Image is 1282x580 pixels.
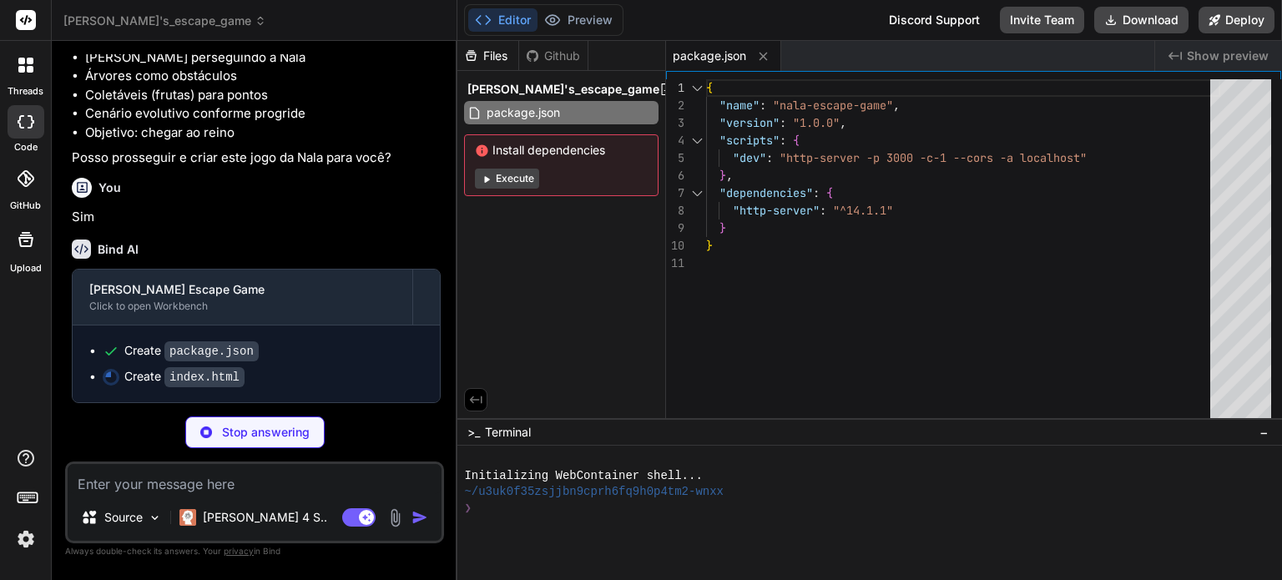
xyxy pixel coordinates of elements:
[1259,424,1269,441] span: −
[72,149,441,168] p: Posso prosseguir e criar este jogo da Nala para você?
[666,79,684,97] div: 1
[666,255,684,272] div: 11
[457,48,518,64] div: Files
[666,184,684,202] div: 7
[666,149,684,167] div: 5
[820,203,826,218] span: :
[85,48,441,68] li: [PERSON_NAME] perseguindo a Nala
[879,7,990,33] div: Discord Support
[12,525,40,553] img: settings
[760,98,766,113] span: :
[203,509,327,526] p: [PERSON_NAME] 4 S..
[85,67,441,86] li: Árvores como obstáculos
[467,424,480,441] span: >_
[65,543,444,559] p: Always double-check its answers. Your in Bind
[164,341,259,361] code: package.json
[719,115,780,130] span: "version"
[89,281,396,298] div: [PERSON_NAME] Escape Game
[85,104,441,124] li: Cenário evolutivo conforme progride
[706,238,713,253] span: }
[773,98,893,113] span: "nala-escape-game"
[1000,7,1084,33] button: Invite Team
[124,342,259,360] div: Create
[1256,419,1272,446] button: −
[686,79,708,97] div: Click to collapse the range.
[840,115,846,130] span: ,
[719,168,726,183] span: }
[733,203,820,218] span: "http-server"
[666,132,684,149] div: 4
[1187,48,1269,64] span: Show preview
[468,8,538,32] button: Editor
[98,179,121,196] h6: You
[780,150,1087,165] span: "http-server -p 3000 -c-1 --cors -a localhost"
[813,185,820,200] span: :
[464,501,472,517] span: ❯
[85,124,441,143] li: Objetivo: chegar ao reino
[14,140,38,154] label: code
[666,167,684,184] div: 6
[686,184,708,202] div: Click to collapse the range.
[164,367,245,387] code: index.html
[148,511,162,525] img: Pick Models
[686,132,708,149] div: Click to collapse the range.
[666,202,684,219] div: 8
[538,8,619,32] button: Preview
[10,261,42,275] label: Upload
[666,237,684,255] div: 10
[386,508,405,527] img: attachment
[485,424,531,441] span: Terminal
[1199,7,1274,33] button: Deploy
[104,509,143,526] p: Source
[833,203,893,218] span: "^14.1.1"
[89,300,396,313] div: Click to open Workbench
[666,97,684,114] div: 2
[222,424,310,441] p: Stop answering
[780,133,786,148] span: :
[793,133,800,148] span: {
[485,103,562,123] span: package.json
[706,80,713,95] span: {
[780,115,786,130] span: :
[411,509,428,526] img: icon
[72,208,441,227] p: Sim
[733,150,766,165] span: "dev"
[85,86,441,105] li: Coletáveis (frutas) para pontos
[719,220,726,235] span: }
[63,13,266,29] span: [PERSON_NAME]'s_escape_game
[719,133,780,148] span: "scripts"
[519,48,588,64] div: Github
[726,168,733,183] span: ,
[10,199,41,213] label: GitHub
[1094,7,1189,33] button: Download
[73,270,412,325] button: [PERSON_NAME] Escape GameClick to open Workbench
[766,150,773,165] span: :
[826,185,833,200] span: {
[124,368,245,386] div: Create
[793,115,840,130] span: "1.0.0"
[179,509,196,526] img: Claude 4 Sonnet
[224,546,254,556] span: privacy
[475,169,539,189] button: Execute
[464,468,702,484] span: Initializing WebContainer shell...
[673,48,746,64] span: package.json
[8,84,43,98] label: threads
[666,114,684,132] div: 3
[475,142,648,159] span: Install dependencies
[464,484,724,500] span: ~/u3uk0f35zsjjbn9cprh6fq9h0p4tm2-wnxx
[467,81,659,98] span: [PERSON_NAME]'s_escape_game
[666,219,684,237] div: 9
[719,98,760,113] span: "name"
[719,185,813,200] span: "dependencies"
[98,241,139,258] h6: Bind AI
[893,98,900,113] span: ,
